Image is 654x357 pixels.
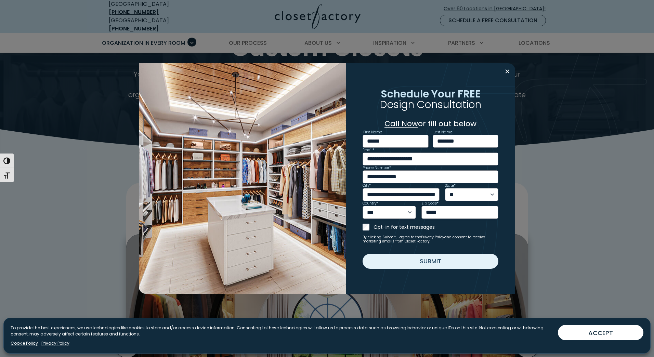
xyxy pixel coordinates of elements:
span: Design Consultation [380,97,481,112]
button: ACCEPT [558,325,643,340]
a: Cookie Policy [11,340,38,346]
label: Country [363,202,378,205]
img: Walk in closet with island [139,63,346,294]
a: Call Now [384,118,418,129]
span: Schedule Your FREE [381,86,481,101]
button: Submit [363,254,499,269]
label: Zip Code [421,202,439,205]
p: To provide the best experiences, we use technologies like cookies to store and/or access device i... [11,325,552,337]
button: Close modal [502,66,512,77]
label: Email [363,148,374,152]
label: First Name [363,131,382,134]
label: Phone Number [363,166,391,170]
label: State [445,184,456,187]
a: Privacy Policy [421,235,444,240]
small: By clicking Submit, I agree to the and consent to receive marketing emails from Closet Factory. [363,235,499,243]
label: Opt-in for text messages [374,224,499,230]
a: Privacy Policy [41,340,69,346]
p: or fill out below [363,118,499,129]
label: City [363,184,371,187]
label: Last Name [433,131,452,134]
